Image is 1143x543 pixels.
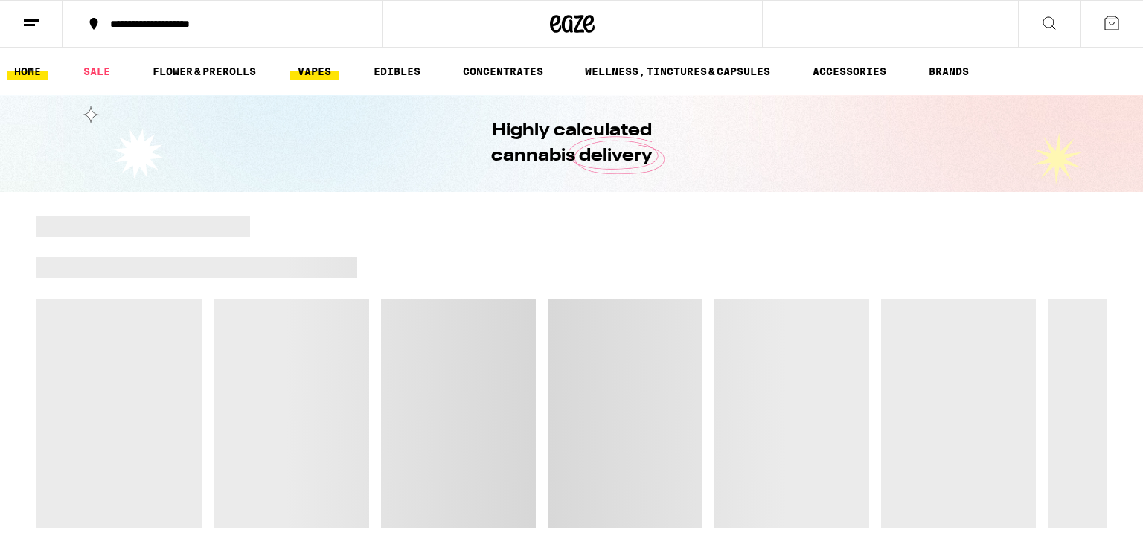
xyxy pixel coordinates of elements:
a: FLOWER & PREROLLS [145,62,263,80]
a: SALE [76,62,118,80]
a: WELLNESS, TINCTURES & CAPSULES [577,62,778,80]
span: Hi. Need any help? [9,10,107,22]
a: CONCENTRATES [455,62,551,80]
a: VAPES [290,62,339,80]
a: EDIBLES [366,62,428,80]
a: HOME [7,62,48,80]
a: ACCESSORIES [805,62,894,80]
button: Redirect to URL [1,1,813,108]
h1: Highly calculated cannabis delivery [449,118,694,169]
a: BRANDS [921,62,976,80]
